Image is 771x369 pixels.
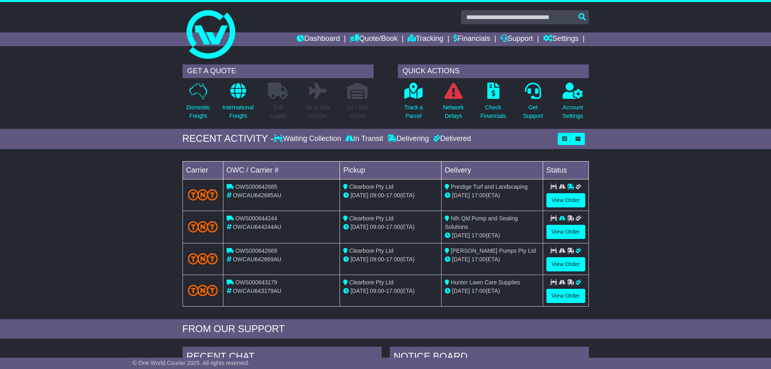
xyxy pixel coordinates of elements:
[562,82,584,125] a: AccountSettings
[350,288,368,294] span: [DATE]
[451,247,536,254] span: [PERSON_NAME] Pumps Pty Ltd
[350,192,368,198] span: [DATE]
[370,256,384,262] span: 09:00
[343,134,385,143] div: In Transit
[188,189,218,200] img: TNT_Domestic.png
[546,289,585,303] a: View Order
[370,224,384,230] span: 09:00
[274,134,343,143] div: Waiting Collection
[183,64,374,78] div: GET A QUOTE
[445,287,539,295] div: (ETA)
[390,347,589,369] div: NOTICE BOARD
[343,223,438,231] div: - (ETA)
[472,256,486,262] span: 17:00
[235,279,277,286] span: OWS000643179
[386,288,400,294] span: 17:00
[453,32,490,46] a: Financials
[543,161,588,179] td: Status
[233,288,281,294] span: OWCAU643179AU
[451,183,528,190] span: Prestige Turf and Landscaping
[445,215,518,230] span: Nth Qld Pump and Sealing Solutions
[235,247,277,254] span: OWS000642669
[350,224,368,230] span: [DATE]
[349,279,393,286] span: Clearbore Pty Ltd
[500,32,533,46] a: Support
[523,103,543,120] p: Get Support
[349,247,393,254] span: Clearbore Pty Ltd
[183,133,274,145] div: RECENT ACTIVITY -
[546,225,585,239] a: View Order
[223,161,340,179] td: OWC / Carrier #
[349,215,393,222] span: Clearbore Pty Ltd
[546,193,585,207] a: View Order
[404,82,423,125] a: Track aParcel
[431,134,471,143] div: Delivered
[443,103,463,120] p: Network Delays
[445,231,539,240] div: (ETA)
[445,191,539,200] div: (ETA)
[522,82,543,125] a: GetSupport
[188,221,218,232] img: TNT_Domestic.png
[350,256,368,262] span: [DATE]
[543,32,579,46] a: Settings
[183,347,382,369] div: RECENT CHAT
[472,288,486,294] span: 17:00
[297,32,340,46] a: Dashboard
[441,161,543,179] td: Delivery
[186,103,210,120] p: Domestic Freight
[452,232,470,239] span: [DATE]
[183,323,589,335] div: FROM OUR SUPPORT
[445,255,539,264] div: (ETA)
[233,192,281,198] span: OWCAU642685AU
[347,103,369,120] p: Air / Sea Depot
[340,161,442,179] td: Pickup
[370,192,384,198] span: 09:00
[188,285,218,296] img: TNT_Domestic.png
[343,191,438,200] div: - (ETA)
[223,103,254,120] p: International Freight
[343,255,438,264] div: - (ETA)
[452,288,470,294] span: [DATE]
[385,134,431,143] div: Delivering
[183,161,223,179] td: Carrier
[222,82,254,125] a: InternationalFreight
[370,288,384,294] span: 09:00
[452,192,470,198] span: [DATE]
[349,183,393,190] span: Clearbore Pty Ltd
[480,103,506,120] p: Check Financials
[472,232,486,239] span: 17:00
[233,224,281,230] span: OWCAU644244AU
[268,103,288,120] p: Full Loads
[563,103,583,120] p: Account Settings
[188,253,218,264] img: TNT_Domestic.png
[186,82,210,125] a: DomesticFreight
[480,82,506,125] a: CheckFinancials
[343,287,438,295] div: - (ETA)
[235,183,277,190] span: OWS000642685
[386,256,400,262] span: 17:00
[233,256,281,262] span: OWCAU642669AU
[451,279,520,286] span: Hunter Lawn Care Supplies
[408,32,443,46] a: Tracking
[452,256,470,262] span: [DATE]
[306,103,330,120] p: Air & Sea Freight
[472,192,486,198] span: 17:00
[386,224,400,230] span: 17:00
[404,103,423,120] p: Track a Parcel
[386,192,400,198] span: 17:00
[133,360,250,366] span: © One World Courier 2025. All rights reserved.
[235,215,277,222] span: OWS000644244
[442,82,464,125] a: NetworkDelays
[350,32,397,46] a: Quote/Book
[546,257,585,271] a: View Order
[398,64,589,78] div: QUICK ACTIONS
